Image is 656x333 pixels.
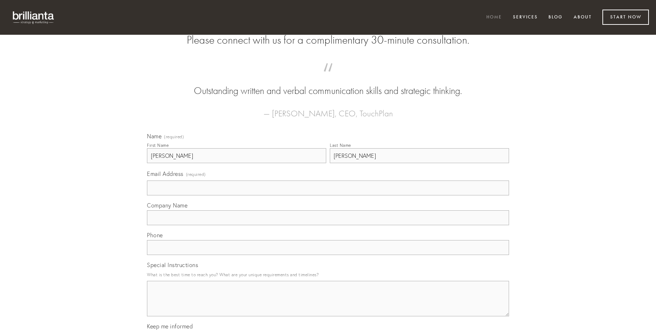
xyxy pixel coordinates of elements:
[147,170,184,177] span: Email Address
[7,7,60,28] img: brillianta - research, strategy, marketing
[569,12,596,23] a: About
[186,170,206,179] span: (required)
[164,135,184,139] span: (required)
[602,10,649,25] a: Start Now
[482,12,507,23] a: Home
[158,70,498,98] blockquote: Outstanding written and verbal communication skills and strategic thinking.
[508,12,542,23] a: Services
[147,232,163,239] span: Phone
[147,261,198,268] span: Special Instructions
[147,33,509,47] h2: Please connect with us for a complimentary 30-minute consultation.
[158,70,498,84] span: “
[147,323,193,330] span: Keep me informed
[147,270,509,279] p: What is the best time to reach you? What are your unique requirements and timelines?
[147,143,169,148] div: First Name
[330,143,351,148] div: Last Name
[147,202,187,209] span: Company Name
[147,133,162,140] span: Name
[544,12,567,23] a: Blog
[158,98,498,121] figcaption: — [PERSON_NAME], CEO, TouchPlan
